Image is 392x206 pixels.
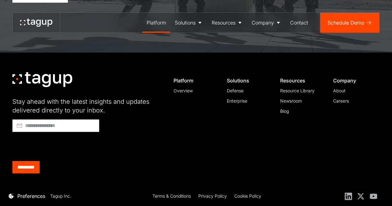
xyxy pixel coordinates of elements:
a: Newsroom [280,98,321,104]
div: Solutions [175,19,196,26]
div: Contact [290,19,308,26]
div: Company [252,19,274,26]
a: Contact [286,13,312,33]
a: About [333,87,375,94]
a: Schedule Demo [320,13,379,33]
a: Resources [207,13,247,33]
a: Cookie Policy [234,193,261,200]
a: Overview [174,87,215,94]
a: Enterprise [227,98,268,104]
div: Platform [174,77,215,84]
div: Schedule Demo [328,19,364,26]
div: Preferences [17,192,45,200]
div: Cookie Policy [234,193,261,199]
a: Solutions [170,13,207,33]
div: Company [333,77,375,84]
div: Resources [212,19,236,26]
div: Terms & Conditions [152,193,191,199]
div: Privacy Policy [198,193,227,199]
form: Footer - Early Access [12,120,159,173]
a: Blog [280,108,321,114]
div: Stay ahead with the latest insights and updates delivered directly to your inbox. [12,97,159,115]
a: Resource Library [280,87,321,94]
div: Resources [280,77,321,84]
a: Defense [227,87,268,94]
a: Careers [333,98,375,104]
div: Solutions [227,77,268,84]
a: Privacy Policy [198,193,227,200]
a: Platform [142,13,170,33]
a: Terms & Conditions [152,193,191,200]
a: Company [247,13,286,33]
div: Platform [147,19,166,26]
iframe: reCAPTCHA [12,134,107,159]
